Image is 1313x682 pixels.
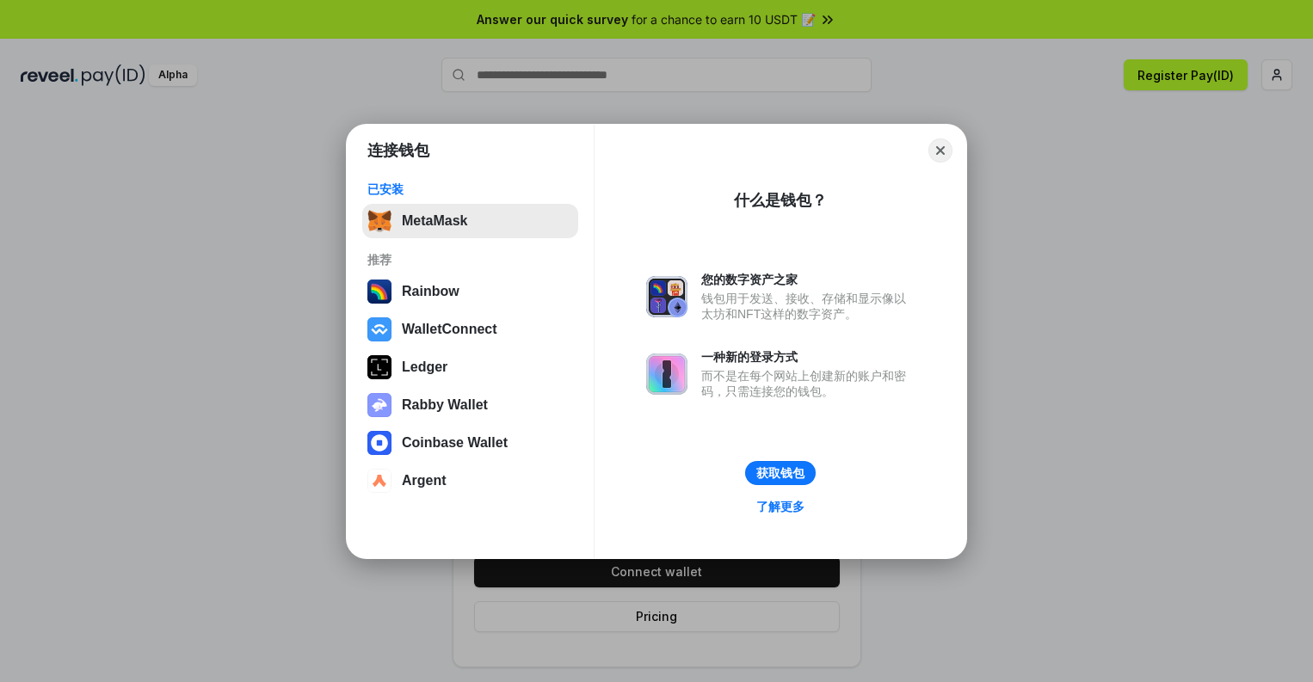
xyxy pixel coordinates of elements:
img: svg+xml,%3Csvg%20xmlns%3D%22http%3A%2F%2Fwww.w3.org%2F2000%2Fsvg%22%20fill%3D%22none%22%20viewBox... [367,393,391,417]
div: Rabby Wallet [402,397,488,413]
div: Ledger [402,359,447,375]
button: Close [928,138,952,163]
img: svg+xml,%3Csvg%20fill%3D%22none%22%20height%3D%2233%22%20viewBox%3D%220%200%2035%2033%22%20width%... [367,209,391,233]
div: 已安装 [367,181,573,197]
div: Rainbow [402,284,459,299]
button: Argent [362,464,578,498]
div: 什么是钱包？ [734,190,827,211]
img: svg+xml,%3Csvg%20width%3D%2228%22%20height%3D%2228%22%20viewBox%3D%220%200%2028%2028%22%20fill%3D... [367,469,391,493]
button: Rabby Wallet [362,388,578,422]
div: 推荐 [367,252,573,267]
img: svg+xml,%3Csvg%20xmlns%3D%22http%3A%2F%2Fwww.w3.org%2F2000%2Fsvg%22%20fill%3D%22none%22%20viewBox... [646,353,687,395]
img: svg+xml,%3Csvg%20width%3D%2228%22%20height%3D%2228%22%20viewBox%3D%220%200%2028%2028%22%20fill%3D... [367,431,391,455]
button: Coinbase Wallet [362,426,578,460]
img: svg+xml,%3Csvg%20xmlns%3D%22http%3A%2F%2Fwww.w3.org%2F2000%2Fsvg%22%20width%3D%2228%22%20height%3... [367,355,391,379]
div: 您的数字资产之家 [701,272,915,287]
img: svg+xml,%3Csvg%20width%3D%22120%22%20height%3D%22120%22%20viewBox%3D%220%200%20120%20120%22%20fil... [367,280,391,304]
h1: 连接钱包 [367,140,429,161]
div: 而不是在每个网站上创建新的账户和密码，只需连接您的钱包。 [701,368,915,399]
a: 了解更多 [746,495,815,518]
div: 了解更多 [756,499,804,514]
button: Ledger [362,350,578,384]
img: svg+xml,%3Csvg%20xmlns%3D%22http%3A%2F%2Fwww.w3.org%2F2000%2Fsvg%22%20fill%3D%22none%22%20viewBox... [646,276,687,317]
img: svg+xml,%3Csvg%20width%3D%2228%22%20height%3D%2228%22%20viewBox%3D%220%200%2028%2028%22%20fill%3D... [367,317,391,341]
div: WalletConnect [402,322,497,337]
button: MetaMask [362,204,578,238]
div: Coinbase Wallet [402,435,508,451]
div: 获取钱包 [756,465,804,481]
button: Rainbow [362,274,578,309]
div: Argent [402,473,447,488]
div: MetaMask [402,213,467,229]
button: 获取钱包 [745,461,816,485]
button: WalletConnect [362,312,578,347]
div: 一种新的登录方式 [701,349,915,365]
div: 钱包用于发送、接收、存储和显示像以太坊和NFT这样的数字资产。 [701,291,915,322]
